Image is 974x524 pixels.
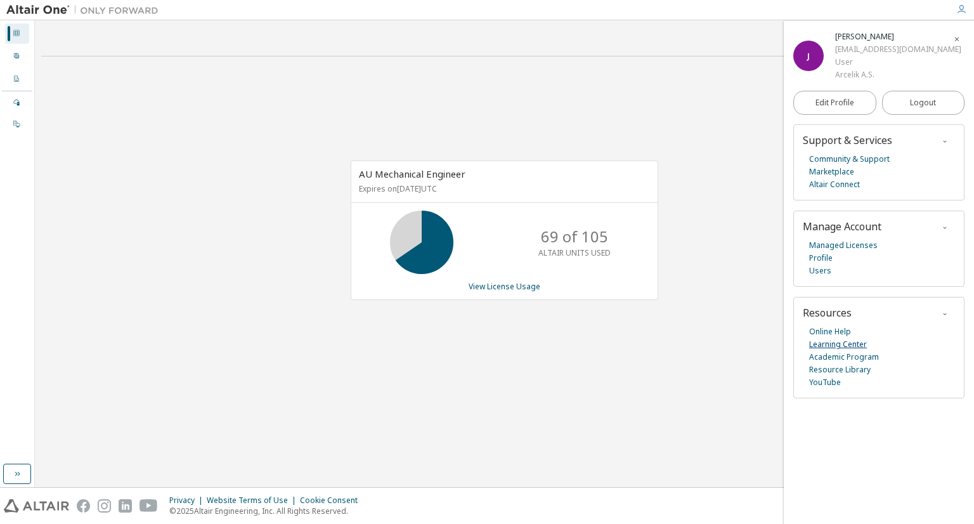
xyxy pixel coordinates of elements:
a: Resource Library [809,364,871,376]
div: Company Profile [5,69,29,89]
span: Resources [803,306,852,320]
a: Academic Program [809,351,879,364]
span: Edit Profile [815,98,854,108]
img: altair_logo.svg [4,499,69,513]
img: facebook.svg [77,499,90,513]
img: instagram.svg [98,499,111,513]
div: On Prem [5,114,29,134]
div: Website Terms of Use [207,495,300,506]
div: Arcelik A.S. [835,69,961,81]
a: Altair Connect [809,178,860,191]
img: Altair One [6,4,165,16]
div: Privacy [169,495,207,506]
a: Community & Support [809,153,890,166]
div: User Profile [5,46,29,67]
a: YouTube [809,376,841,389]
a: Learning Center [809,338,867,351]
p: 69 of 105 [541,226,608,247]
a: View License Usage [469,281,540,292]
button: Logout [882,91,965,115]
a: Managed Licenses [809,239,878,252]
p: ALTAIR UNITS USED [538,247,611,258]
div: User [835,56,961,69]
span: Logout [910,96,936,109]
img: linkedin.svg [119,499,132,513]
span: AU Mechanical Engineer [359,167,465,180]
p: Expires on [DATE] UTC [359,183,647,194]
span: Manage Account [803,219,881,233]
a: Users [809,265,831,277]
a: Edit Profile [793,91,876,115]
span: Support & Services [803,133,892,147]
a: Marketplace [809,166,854,178]
div: Dashboard [5,23,29,44]
a: Profile [809,252,833,265]
p: © 2025 Altair Engineering, Inc. All Rights Reserved. [169,506,365,516]
div: Jan Blazkow [835,30,961,43]
div: [EMAIL_ADDRESS][DOMAIN_NAME] [835,43,961,56]
a: Online Help [809,325,851,338]
div: Managed [5,93,29,113]
span: J [807,51,810,62]
div: Cookie Consent [300,495,365,506]
img: youtube.svg [140,499,158,513]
